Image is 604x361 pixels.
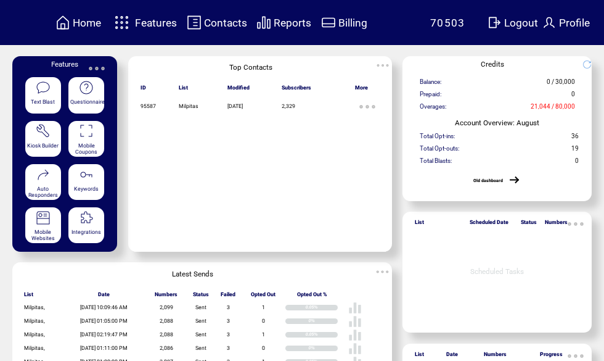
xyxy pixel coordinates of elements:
span: 3 [227,345,230,351]
span: 0 [262,318,265,324]
span: 2,088 [160,331,173,338]
span: List [415,351,424,361]
span: 0 [571,91,575,101]
span: [DATE] [227,103,243,109]
span: Mobile Coupons [75,143,97,155]
span: List [415,219,424,229]
img: ellypsis.svg [373,56,392,75]
a: Integrations [68,207,105,244]
span: Credits [481,60,504,68]
span: Scheduled Date [470,219,508,229]
span: Failed [221,291,235,301]
span: Auto Responders [28,186,58,198]
span: Date [98,291,110,301]
span: 1 [262,304,265,310]
span: Milpitas, [24,345,45,351]
span: Mobile Websites [31,229,55,241]
img: ellypsis.svg [84,56,109,81]
img: poll%20-%20white.svg [348,301,362,315]
a: Reports [255,13,313,32]
span: Status [521,219,537,229]
span: 1 [262,331,265,338]
span: Date [446,351,458,361]
span: Questionnaire [70,99,105,105]
span: 70503 [430,17,465,29]
span: Profile [559,17,590,29]
a: Mobile Coupons [68,121,105,157]
span: ID [141,85,146,94]
a: Home [54,13,103,32]
span: Top Contacts [229,63,272,72]
div: 0% [309,318,338,324]
span: Home [73,17,101,29]
img: features.svg [111,12,133,33]
img: ellypsis.svg [373,262,392,281]
span: Milpitas [179,103,198,109]
span: List [24,291,33,301]
span: Integrations [71,229,101,235]
span: 3 [227,331,230,338]
img: home.svg [55,15,70,30]
span: List [179,85,188,94]
a: Questionnaire [68,77,105,114]
a: Keywords [68,164,105,201]
span: 3 [227,304,230,310]
span: Modified [227,85,250,94]
img: mobile-websites.svg [36,210,51,225]
span: Progress [540,351,563,361]
span: Total Opt-ins: [420,133,455,143]
a: Contacts [185,13,249,32]
a: Kiosk Builder [25,121,62,157]
span: 0 [575,157,579,168]
span: Numbers [545,219,568,229]
img: ellypsis.svg [355,94,380,119]
img: integrations.svg [79,210,94,225]
img: text-blast.svg [36,80,51,95]
span: 19 [571,145,579,156]
span: 3 [227,318,230,324]
span: Features [51,60,78,68]
span: 21,044 / 80,000 [531,103,575,114]
img: profile.svg [542,15,557,30]
span: Sent [195,304,206,310]
a: Billing [319,13,369,32]
span: Reports [274,17,311,29]
span: 0 [262,345,265,351]
a: Mobile Websites [25,207,62,244]
a: Text Blast [25,77,62,114]
img: poll%20-%20white.svg [348,342,362,355]
span: Numbers [155,291,178,301]
span: Opted Out [251,291,275,301]
img: chart.svg [256,15,271,30]
img: poll%20-%20white.svg [348,328,362,342]
div: 0% [309,346,338,351]
span: 2,086 [160,345,173,351]
span: Keywords [74,186,99,192]
img: questionnaire.svg [79,80,94,95]
span: Milpitas, [24,331,45,338]
span: [DATE] 01:11:00 PM [80,345,128,351]
span: Subscribers [282,85,311,94]
span: Milpitas, [24,318,45,324]
span: Logout [504,17,538,29]
img: creidtcard.svg [321,15,336,30]
span: Features [135,17,177,29]
a: Features [109,10,179,35]
span: 36 [571,133,579,143]
a: Logout [485,13,540,32]
span: 2,099 [160,304,173,310]
img: refresh.png [582,60,598,69]
span: Account Overview: August [455,118,539,127]
span: Scheduled Tasks [470,267,524,276]
span: More [355,85,368,94]
span: Total Opt-outs: [420,145,459,156]
a: Old dashboard [473,178,503,183]
span: Contacts [204,17,247,29]
img: tool%201.svg [36,123,51,138]
div: 0.05% [306,332,338,338]
span: Overages: [420,103,446,114]
span: Text Blast [31,99,55,105]
span: Balance: [420,78,441,89]
span: Total Blasts: [420,157,452,168]
span: Numbers [484,351,507,361]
